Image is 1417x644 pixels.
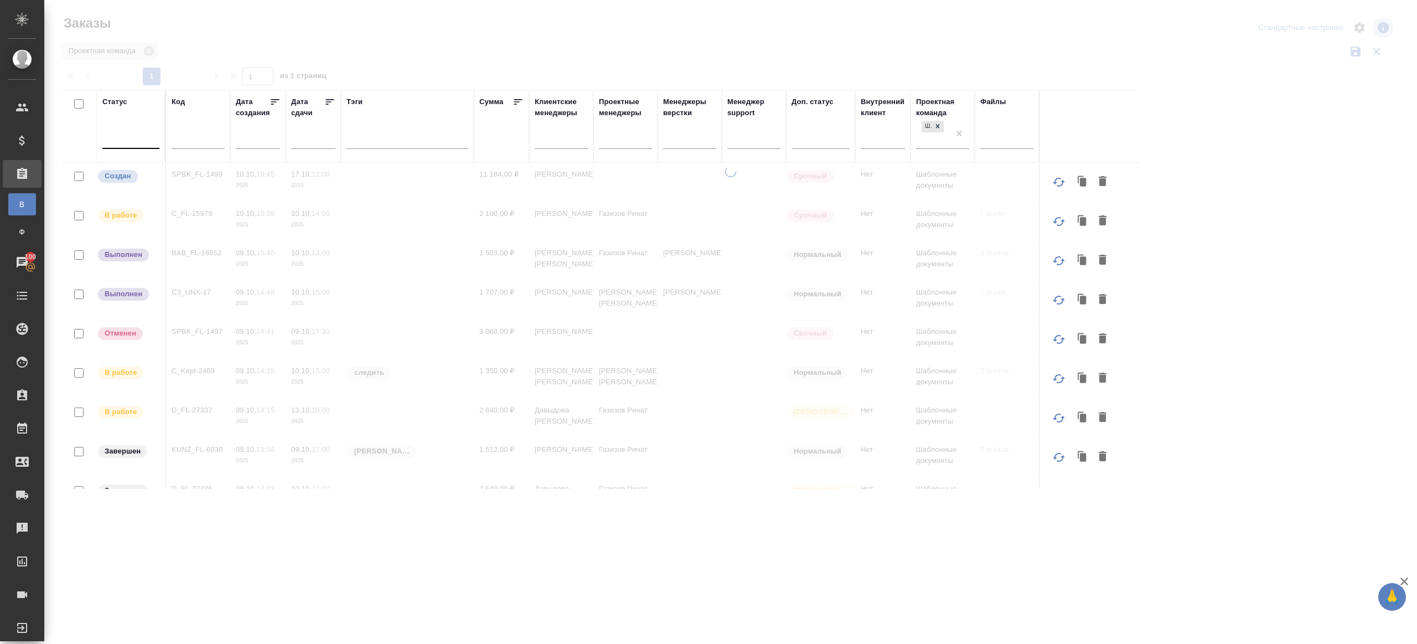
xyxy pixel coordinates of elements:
[792,96,834,107] div: Доп. статус
[97,287,159,302] div: Выставляет ПМ после сдачи и проведения начислений. Последний этап для ПМа
[97,444,159,459] div: Выставляет КМ при направлении счета или после выполнения всех работ/сдачи заказа клиенту. Окончат...
[535,96,588,119] div: Клиентские менеджеры
[97,405,159,420] div: Выставляет ПМ после принятия заказа от КМа
[97,483,159,498] div: Выставляет КМ при направлении счета или после выполнения всех работ/сдачи заказа клиенту. Окончат...
[916,96,969,119] div: Проектная команда
[1046,287,1072,313] button: Обновить
[1093,290,1112,311] button: Удалить
[1046,365,1072,392] button: Обновить
[1072,211,1093,232] button: Клонировать
[172,96,185,107] div: Код
[1093,486,1112,507] button: Удалить
[727,96,780,119] div: Менеджер support
[18,251,43,262] span: 100
[347,96,363,107] div: Тэги
[1046,483,1072,510] button: Обновить
[105,406,137,418] p: В работе
[1072,368,1093,389] button: Клонировать
[105,288,142,300] p: Выполнен
[3,249,42,276] a: 100
[1072,447,1093,468] button: Клонировать
[599,96,652,119] div: Проектные менеджеры
[105,328,136,339] p: Отменен
[97,326,159,341] div: Выставляет КМ после отмены со стороны клиента. Если уже после запуска – КМ пишет ПМу про отмену, ...
[1046,248,1072,274] button: Обновить
[97,208,159,223] div: Выставляет ПМ после принятия заказа от КМа
[1093,211,1112,232] button: Удалить
[922,121,932,132] div: Шаблонные документы
[105,171,131,182] p: Создан
[105,249,142,260] p: Выполнен
[1046,444,1072,471] button: Обновить
[1046,208,1072,235] button: Обновить
[479,96,503,107] div: Сумма
[236,96,270,119] div: Дата создания
[1378,583,1406,611] button: 🙏
[1072,290,1093,311] button: Клонировать
[1093,250,1112,271] button: Удалить
[1046,326,1072,353] button: Обновить
[1383,585,1402,609] span: 🙏
[1072,329,1093,350] button: Клонировать
[97,248,159,262] div: Выставляет ПМ после сдачи и проведения начислений. Последний этап для ПМа
[1072,172,1093,193] button: Клонировать
[105,210,137,221] p: В работе
[1093,408,1112,429] button: Удалить
[1046,169,1072,195] button: Обновить
[1093,368,1112,389] button: Удалить
[861,96,905,119] div: Внутренний клиент
[1093,447,1112,468] button: Удалить
[291,96,324,119] div: Дата сдачи
[105,367,137,378] p: В работе
[663,96,716,119] div: Менеджеры верстки
[1072,408,1093,429] button: Клонировать
[105,485,141,496] p: Завершен
[14,226,30,238] span: Ф
[980,96,1006,107] div: Файлы
[1093,172,1112,193] button: Удалить
[920,120,945,133] div: Шаблонные документы
[97,365,159,380] div: Выставляет ПМ после принятия заказа от КМа
[97,169,159,184] div: Выставляется автоматически при создании заказа
[1072,486,1093,507] button: Клонировать
[14,199,30,210] span: В
[102,96,127,107] div: Статус
[105,446,141,457] p: Завершен
[1093,329,1112,350] button: Удалить
[8,221,36,243] a: Ф
[1046,405,1072,431] button: Обновить
[1072,250,1093,271] button: Клонировать
[8,193,36,215] a: В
